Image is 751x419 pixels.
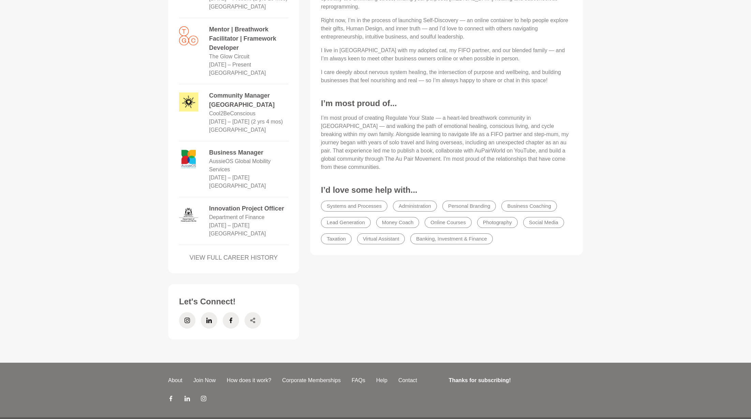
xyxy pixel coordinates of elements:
[209,221,250,230] dd: Sep 2021 – Aug 2022
[185,395,190,404] a: LinkedIn
[209,69,266,77] dd: [GEOGRAPHIC_DATA]
[209,182,266,190] dd: [GEOGRAPHIC_DATA]
[371,376,393,385] a: Help
[188,376,221,385] a: Join Now
[179,26,198,45] img: logo
[393,376,423,385] a: Contact
[221,376,277,385] a: How does it work?
[209,3,266,11] dd: [GEOGRAPHIC_DATA]
[163,376,188,385] a: About
[179,92,198,112] img: logo
[209,62,251,68] time: [DATE] – Present
[209,174,250,182] dd: Aug 2021 – Jul 2022
[321,114,572,171] p: I’m most proud of creating Regulate Your State — a heart-led breathwork community in [GEOGRAPHIC_...
[209,148,288,157] dd: Business Manager
[209,119,283,125] time: [DATE] – [DATE] (2 yrs 4 mos)
[179,205,198,225] img: logo
[209,230,266,238] dd: [GEOGRAPHIC_DATA]
[209,213,265,221] dd: Department of Finance
[321,98,572,109] h3: I’m most proud of...
[201,312,217,329] a: LinkedIn
[201,395,206,404] a: Instagram
[209,25,288,53] dd: Mentor | Breathwork Facilitator | Framework Developer
[168,395,174,404] a: Facebook
[209,91,288,110] dd: Community Manager [GEOGRAPHIC_DATA]
[209,53,249,61] dd: The Glow Circuit
[209,118,283,126] dd: Jun 2021 – Oct 2023 (2 yrs 4 mos)
[321,16,572,41] p: Right now, I’m in the process of launching Self-Discovery — an online container to help people ex...
[209,61,251,69] dd: Nov 2024 – Present
[277,376,346,385] a: Corporate Memberships
[223,312,239,329] a: Facebook
[209,175,250,180] time: [DATE] – [DATE]
[321,68,572,85] p: I care deeply about nervous system healing, the intersection of purpose and wellbeing, and buildi...
[209,204,288,213] dd: Innovation Project Officer
[179,149,198,169] img: logo
[321,46,572,63] p: I live in [GEOGRAPHIC_DATA] with my adopted cat, my FIFO partner, and our blended family — and I’...
[209,222,250,228] time: [DATE] – [DATE]
[209,126,266,134] dd: [GEOGRAPHIC_DATA]
[209,157,288,174] dd: AussieOS Global Mobility Services
[209,110,255,118] dd: Cool2BeConscious
[245,312,261,329] a: Share
[179,312,195,329] a: Instagram
[321,185,572,195] h3: I’d love some help with...
[179,297,288,307] h3: Let's Connect!
[179,253,288,262] a: VIEW FULL CAREER HISTORY
[449,376,579,385] h4: Thanks for subscribing!
[346,376,371,385] a: FAQs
